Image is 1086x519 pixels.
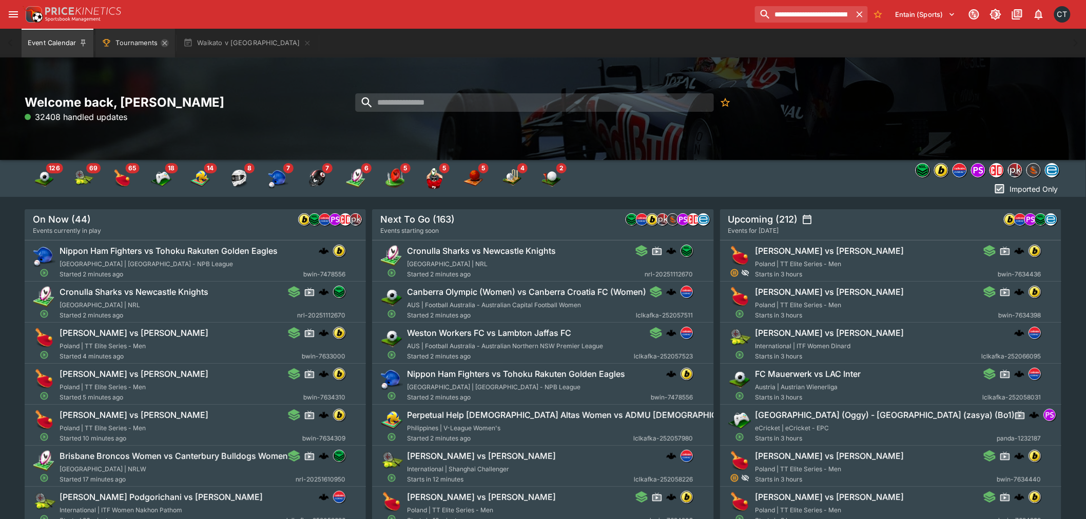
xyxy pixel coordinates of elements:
[151,168,171,189] img: esports
[229,168,249,189] div: Motor Racing
[333,245,345,257] div: bwin
[303,392,345,403] span: bwin-7634310
[340,214,351,225] img: championdata.png
[677,214,689,225] img: pandascore.png
[682,327,693,338] img: lclkafka.png
[681,327,693,339] div: lclkafka
[667,328,677,338] div: cerberus
[755,269,998,280] span: Starts in 3 hours
[387,268,397,277] svg: Open
[981,351,1041,362] span: lclkafka-252066095
[755,310,998,321] span: Starts in 3 hours
[728,450,751,472] img: table_tennis.png
[40,268,49,277] svg: Open
[1029,368,1040,380] img: lclkafka.png
[1015,214,1026,225] img: lclkafka.png
[350,214,361,225] img: pricekinetics.png
[1014,369,1024,379] div: cerberus
[346,168,366,189] img: rugby_league
[634,351,693,362] span: lclkafka-252057523
[329,214,341,225] img: pandascore.png
[25,94,366,110] h2: Welcome back, [PERSON_NAME]
[339,213,352,226] div: championdata
[329,213,341,226] div: pandascore
[298,213,311,226] div: bwin
[407,424,500,432] span: Philippines | V-League Women's
[407,410,805,421] h6: Perpetual Help [DEMOGRAPHIC_DATA] Altas Women vs ADMU [DEMOGRAPHIC_DATA] Eagles Women
[682,245,693,256] img: nrl.png
[1014,369,1024,379] img: logo-cerberus.svg
[60,328,208,338] h6: [PERSON_NAME] vs [PERSON_NAME]
[681,286,693,298] div: lclkafka
[889,6,962,23] button: Select Tenant
[1029,491,1040,503] img: bwin.png
[380,368,403,390] img: baseball.png
[333,327,345,339] div: bwin
[965,5,983,24] button: Connected to PK
[541,168,561,189] img: golf
[755,287,904,297] h6: [PERSON_NAME] vs [PERSON_NAME]
[972,164,985,177] img: pandascore.png
[914,160,1061,181] div: Event type filters
[60,410,208,421] h6: [PERSON_NAME] vs [PERSON_NAME]
[407,301,581,309] span: AUS | Football Australia - Australian Capital Football Women
[1029,410,1039,420] div: cerberus
[407,433,633,444] span: Started 2 minutes ago
[1043,409,1056,421] div: pandascore
[34,168,54,189] img: soccer
[25,111,127,123] p: 32408 handled updates
[407,269,645,280] span: Started 2 minutes ago
[1029,286,1040,297] img: bwin.png
[60,342,146,350] span: Poland | TT Elite Series - Men
[667,246,677,256] div: cerberus
[735,350,744,360] svg: Open
[380,409,403,431] img: volleyball.png
[971,163,985,177] div: pandascore
[997,474,1041,485] span: bwin-7634440
[40,309,49,318] svg: Open
[636,213,648,226] div: lclkafka
[1030,5,1048,24] button: Notifications
[333,409,345,421] div: bwin
[1045,213,1057,226] div: betradar
[303,269,345,280] span: bwin-7478556
[60,383,146,391] span: Poland | TT Elite Series - Men
[334,409,345,421] img: bwin.png
[1024,213,1037,226] div: pandascore
[319,328,329,338] img: logo-cerberus.svg
[1029,286,1041,298] div: bwin
[244,163,255,173] span: 8
[667,214,678,225] img: sportingsolutions.jpeg
[728,368,751,390] img: soccer.png
[299,214,310,225] img: bwin.png
[380,286,403,308] img: soccer.png
[33,213,91,225] h5: On Now (44)
[319,287,329,297] img: logo-cerberus.svg
[636,214,648,225] img: lclkafka.png
[755,246,904,256] h6: [PERSON_NAME] vs [PERSON_NAME]
[636,310,693,321] span: lclkafka-252057511
[407,451,556,462] h6: [PERSON_NAME] vs [PERSON_NAME]
[1029,368,1041,380] div: lclkafka
[1014,246,1024,256] div: cerberus
[319,369,329,379] img: logo-cerberus.svg
[688,214,699,225] img: championdata.png
[40,391,49,401] svg: Open
[502,168,522,189] img: cricket
[334,245,345,256] img: bwin.png
[651,392,693,403] span: bwin-7478556
[407,392,651,403] span: Started 2 minutes ago
[1029,245,1040,256] img: bwin.png
[60,246,278,256] h6: Nippon Ham Fighters vs Tohoku Rakuten Golden Eagles
[356,93,714,112] input: search
[935,164,948,177] img: bwin.png
[682,286,693,297] img: lclkafka.png
[60,492,263,503] h6: [PERSON_NAME] Podgorichani vs [PERSON_NAME]
[385,168,405,189] img: australian_rules
[45,7,121,15] img: PriceKinetics
[95,29,175,57] button: Tournaments
[296,474,345,485] span: nrl-20251610950
[656,213,669,226] div: pricekinetics
[556,163,567,173] span: 2
[334,450,345,462] img: nrl.png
